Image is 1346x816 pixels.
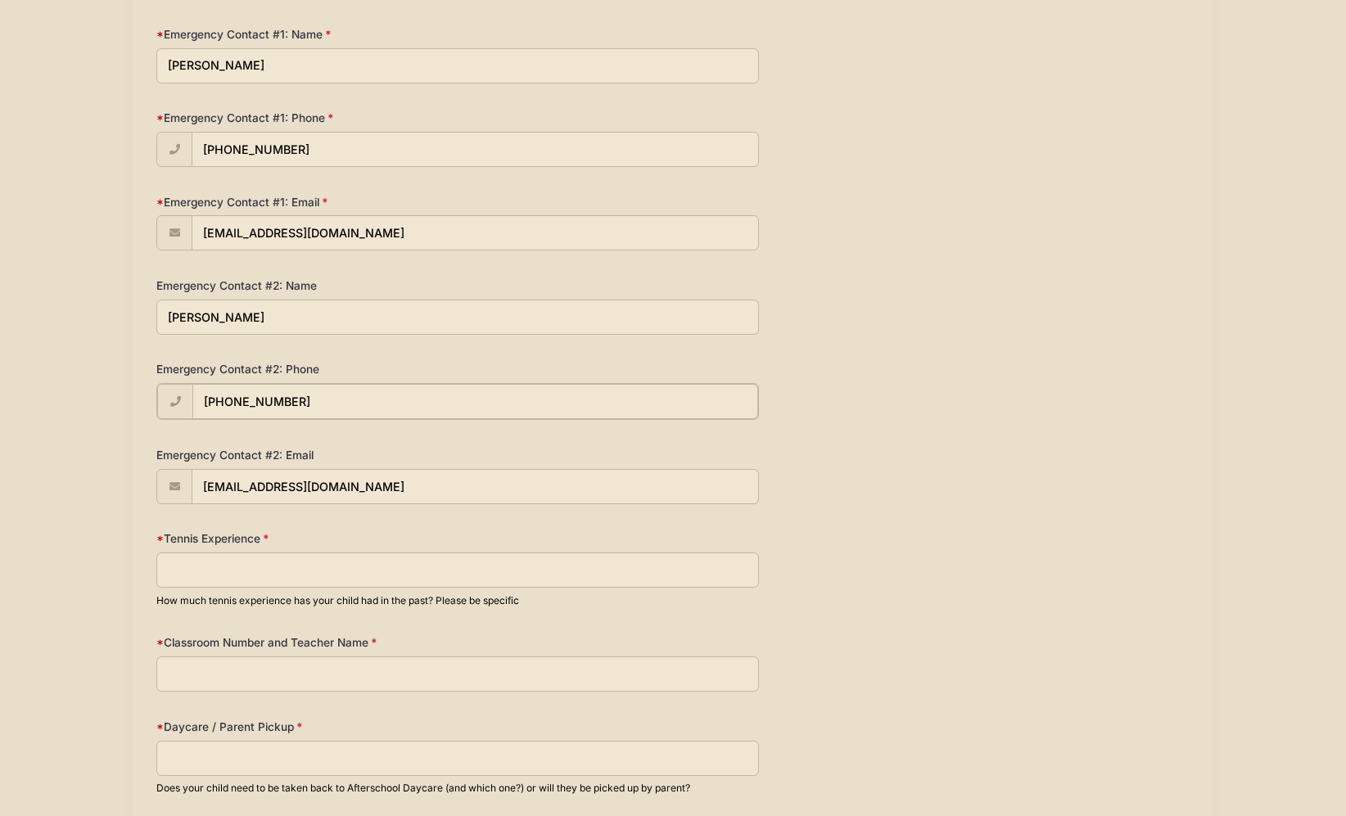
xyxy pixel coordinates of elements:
input: (xxx) xxx-xxxx [192,384,758,419]
label: Emergency Contact #1: Email [156,194,501,210]
label: Tennis Experience [156,530,501,547]
label: Daycare / Parent Pickup [156,719,501,735]
input: email@email.com [192,469,759,504]
input: (xxx) xxx-xxxx [192,132,759,167]
div: How much tennis experience has your child had in the past? Please be specific [156,593,759,608]
label: Emergency Contact #2: Name [156,277,501,294]
label: Emergency Contact #1: Name [156,26,501,43]
label: Emergency Contact #2: Email [156,447,501,463]
label: Emergency Contact #2: Phone [156,361,501,377]
label: Emergency Contact #1: Phone [156,110,501,126]
input: email@email.com [192,215,759,250]
label: Classroom Number and Teacher Name [156,634,501,651]
div: Does your child need to be taken back to Afterschool Daycare (and which one?) or will they be pic... [156,781,759,796]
